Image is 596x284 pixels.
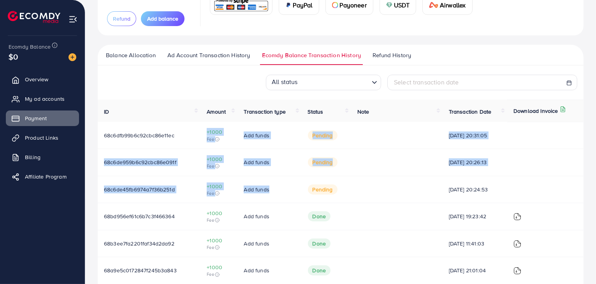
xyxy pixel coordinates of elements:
[104,108,109,116] span: ID
[207,182,231,190] span: +1000
[394,0,410,10] span: USDT
[207,163,231,169] span: Fee
[69,15,77,24] img: menu
[107,11,136,26] button: Refund
[141,11,185,26] button: Add balance
[262,51,361,60] span: Ecomdy Balance Transaction History
[104,212,175,220] span: 68bd956ef61c6b7c3f466364
[373,51,411,60] span: Refund History
[340,0,367,10] span: Payoneer
[244,212,269,220] span: Add funds
[25,114,47,122] span: Payment
[386,2,392,8] img: card
[332,2,338,8] img: card
[207,108,226,116] span: Amount
[308,238,331,249] span: Done
[207,263,231,271] span: +1000
[449,240,501,247] span: [DATE] 11:41:03
[244,131,269,139] span: Add funds
[6,169,79,184] a: Affiliate Program
[104,158,176,166] span: 68c6de959b6c92cbc86e091f
[25,153,40,161] span: Billing
[440,0,466,10] span: Airwallex
[25,95,65,103] span: My ad accounts
[270,75,299,88] span: All status
[357,108,369,116] span: Note
[25,173,67,181] span: Affiliate Program
[6,91,79,107] a: My ad accounts
[207,271,231,277] span: Fee
[244,266,269,274] span: Add funds
[394,78,459,86] span: Select transaction date
[308,157,338,167] span: pending
[308,130,338,140] span: pending
[308,184,338,195] span: pending
[9,43,51,51] span: Ecomdy Balance
[429,2,438,8] img: card
[449,186,501,193] span: [DATE] 20:24:53
[9,51,18,62] span: $0
[104,186,175,193] span: 68c6de45fb6974a7f36b251d
[207,244,231,251] span: Fee
[308,108,323,116] span: Status
[244,186,269,193] span: Add funds
[69,53,76,61] img: image
[25,75,48,83] span: Overview
[449,108,492,116] span: Transaction Date
[207,155,231,163] span: +1000
[6,110,79,126] a: Payment
[104,131,174,139] span: 68c6dfb99b6c92cbc86e11ec
[244,240,269,247] span: Add funds
[308,211,331,221] span: Done
[207,217,231,223] span: Fee
[6,72,79,87] a: Overview
[6,149,79,165] a: Billing
[207,136,231,142] span: Fee
[513,267,521,275] img: ic-download-invoice.1f3c1b55.svg
[106,51,156,60] span: Balance Allocation
[104,240,174,247] span: 68b3ee7fa2201faf34d2da92
[104,266,177,274] span: 68a9e5c0172847f245b3a843
[266,75,381,90] div: Search for option
[563,249,590,278] iframe: Chat
[308,265,331,275] span: Done
[449,158,501,166] span: [DATE] 20:26:13
[8,11,60,23] img: logo
[244,108,286,116] span: Transaction type
[244,158,269,166] span: Add funds
[25,134,58,142] span: Product Links
[6,130,79,146] a: Product Links
[207,209,231,217] span: +1000
[513,240,521,248] img: ic-download-invoice.1f3c1b55.svg
[207,190,231,196] span: Fee
[449,131,501,139] span: [DATE] 20:31:05
[513,213,521,221] img: ic-download-invoice.1f3c1b55.svg
[113,15,130,23] span: Refund
[293,0,313,10] span: PayPal
[147,15,178,23] span: Add balance
[285,2,292,8] img: card
[167,51,250,60] span: Ad Account Transaction History
[449,266,501,274] span: [DATE] 21:01:04
[513,106,558,116] p: Download Invoice
[300,76,369,88] input: Search for option
[449,212,501,220] span: [DATE] 19:23:42
[207,237,231,244] span: +1000
[207,128,231,136] span: +1000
